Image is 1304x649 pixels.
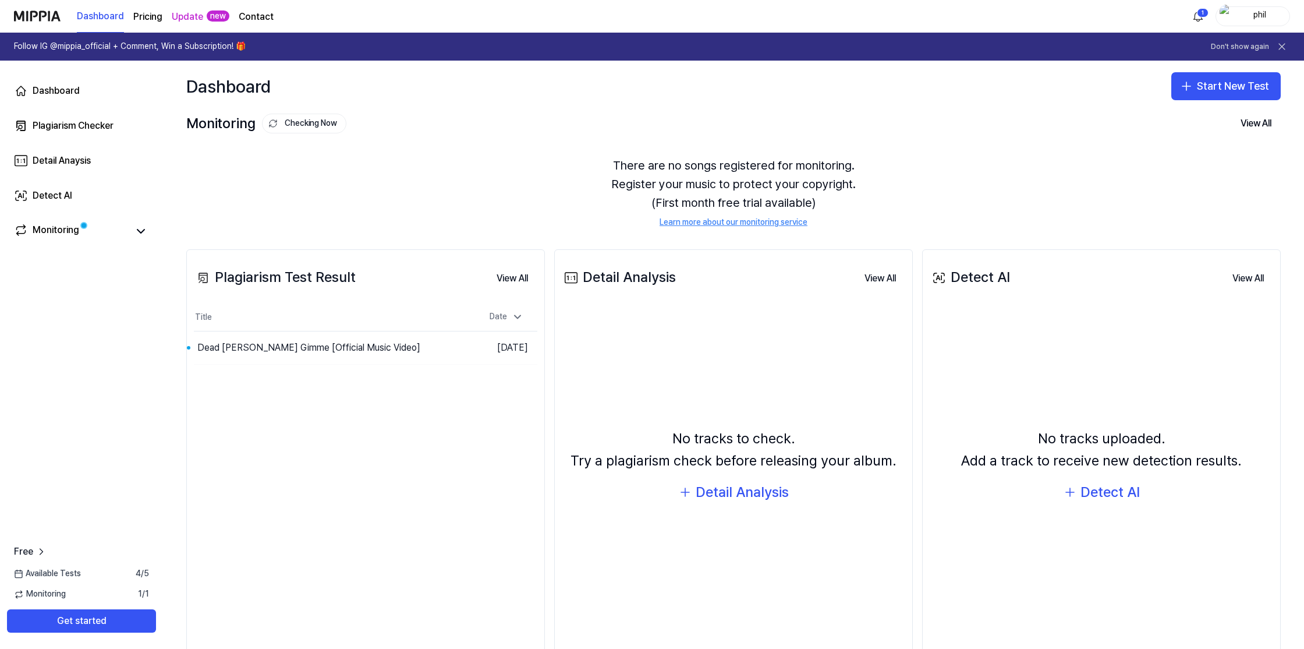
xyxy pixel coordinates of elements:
button: 알림1 [1189,7,1207,26]
a: Dashboard [77,1,124,33]
div: Dashboard [186,72,271,100]
div: Dashboard [33,84,80,98]
span: 4 / 5 [136,568,149,580]
a: Pricing [133,10,162,24]
div: 1 [1197,8,1209,17]
a: Learn more about our monitoring service [660,217,807,228]
button: profilephil [1216,6,1290,26]
a: Dashboard [7,77,156,105]
a: Plagiarism Checker [7,112,156,140]
a: Detect AI [7,182,156,210]
div: Detect AI [1080,481,1140,503]
span: Free [14,545,33,559]
th: Title [194,304,452,331]
a: View All [487,266,537,290]
div: Monitoring [33,223,79,239]
div: Detail Anaysis [33,154,91,168]
a: Contact [239,10,274,24]
img: 알림 [1191,9,1205,23]
img: profile [1220,5,1234,28]
button: Checking Now [262,114,346,133]
div: Detail Analysis [562,266,676,288]
div: Detail Analysis [696,481,789,503]
a: Free [14,545,47,559]
button: View All [855,267,905,290]
span: 1 / 1 [138,588,149,600]
div: Plagiarism Checker [33,119,114,133]
a: Detail Anaysis [7,147,156,175]
div: new [207,10,229,22]
div: Detect AI [930,266,1010,288]
button: Start New Test [1171,72,1281,100]
button: Detect AI [1063,481,1140,503]
span: Available Tests [14,568,81,580]
div: phil [1237,9,1282,22]
button: View All [1223,267,1273,290]
div: Monitoring [186,112,346,135]
button: Detail Analysis [678,481,789,503]
div: Dead [PERSON_NAME] Gimme [Official Music Video] [197,341,420,355]
td: [DATE] [452,331,538,365]
button: Get started [7,609,156,633]
a: View All [855,266,905,290]
div: There are no songs registered for monitoring. Register your music to protect your copyright. (Fir... [186,142,1281,242]
span: Monitoring [14,588,66,600]
a: View All [1223,266,1273,290]
div: Plagiarism Test Result [194,266,356,288]
h1: Follow IG @mippia_official + Comment, Win a Subscription! 🎁 [14,41,246,52]
button: View All [487,267,537,290]
div: No tracks uploaded. Add a track to receive new detection results. [961,428,1242,472]
button: View All [1231,112,1281,135]
div: Date [485,308,528,326]
div: No tracks to check. Try a plagiarism check before releasing your album. [570,428,897,472]
button: Don't show again [1211,42,1269,52]
div: Detect AI [33,189,72,203]
a: Monitoring [14,223,128,239]
a: Update [172,10,203,24]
